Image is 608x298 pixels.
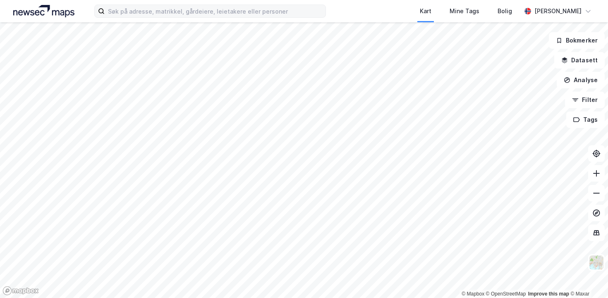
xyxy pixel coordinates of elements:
[565,92,605,108] button: Filter
[450,6,479,16] div: Mine Tags
[567,258,608,298] div: Kontrollprogram for chat
[105,5,326,17] input: Søk på adresse, matrikkel, gårdeiere, leietakere eller personer
[498,6,512,16] div: Bolig
[557,72,605,88] button: Analyse
[462,291,484,297] a: Mapbox
[549,32,605,49] button: Bokmerker
[589,255,604,270] img: Z
[2,286,39,296] a: Mapbox homepage
[528,291,569,297] a: Improve this map
[566,111,605,128] button: Tags
[486,291,526,297] a: OpenStreetMap
[13,5,74,17] img: logo.a4113a55bc3d86da70a041830d287a7e.svg
[534,6,582,16] div: [PERSON_NAME]
[554,52,605,69] button: Datasett
[420,6,431,16] div: Kart
[567,258,608,298] iframe: Chat Widget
